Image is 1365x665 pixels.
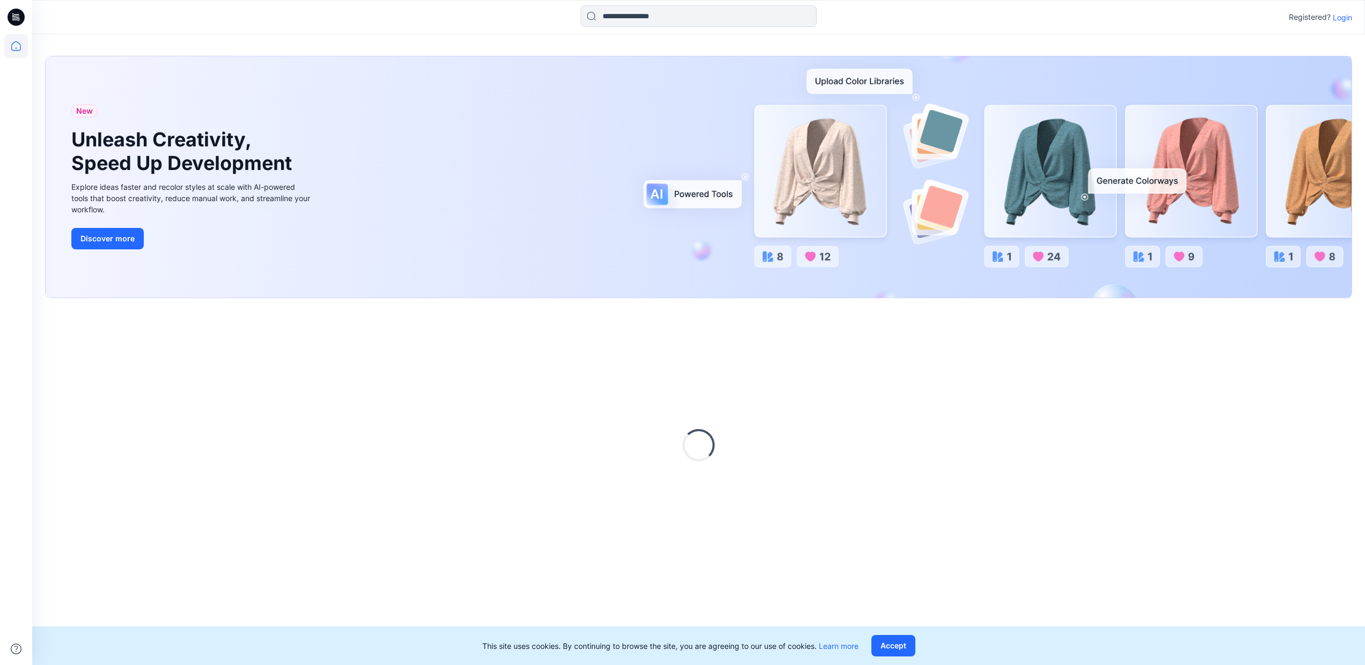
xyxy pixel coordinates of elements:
[71,181,313,215] div: Explore ideas faster and recolor styles at scale with AI-powered tools that boost creativity, red...
[71,228,144,249] button: Discover more
[1289,11,1331,24] p: Registered?
[71,128,297,174] h1: Unleash Creativity, Speed Up Development
[871,635,915,656] button: Accept
[819,641,858,651] a: Learn more
[71,228,313,249] a: Discover more
[482,640,858,652] p: This site uses cookies. By continuing to browse the site, you are agreeing to our use of cookies.
[1333,12,1352,23] p: Login
[76,105,93,117] span: New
